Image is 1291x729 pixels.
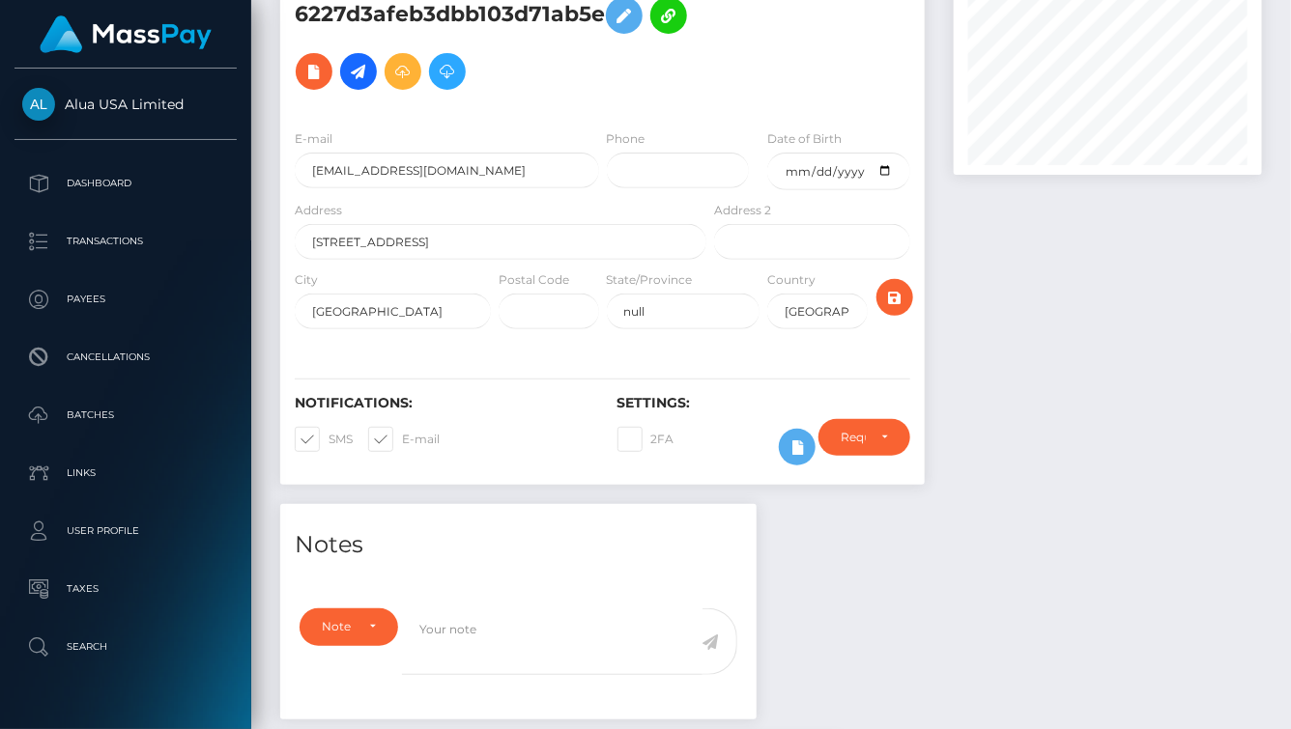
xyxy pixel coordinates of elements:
[14,96,237,113] span: Alua USA Limited
[295,271,318,289] label: City
[767,130,842,148] label: Date of Birth
[14,449,237,497] a: Links
[714,202,771,219] label: Address 2
[14,565,237,613] a: Taxes
[14,275,237,323] a: Payees
[340,53,377,90] a: Initiate Payout
[14,391,237,439] a: Batches
[322,619,354,634] div: Note Type
[607,130,645,148] label: Phone
[22,575,229,603] p: Taxes
[22,401,229,430] p: Batches
[841,430,866,445] div: Require ID/Selfie Verification
[295,202,342,219] label: Address
[14,217,237,266] a: Transactions
[368,427,440,452] label: E-mail
[295,395,588,411] h6: Notifications:
[14,159,237,208] a: Dashboard
[818,419,910,456] button: Require ID/Selfie Verification
[22,227,229,256] p: Transactions
[767,271,816,289] label: Country
[22,517,229,546] p: User Profile
[499,271,569,289] label: Postal Code
[607,271,693,289] label: State/Province
[617,427,674,452] label: 2FA
[22,459,229,488] p: Links
[22,169,229,198] p: Dashboard
[14,507,237,555] a: User Profile
[295,130,332,148] label: E-mail
[22,88,55,121] img: Alua USA Limited
[22,285,229,314] p: Payees
[22,632,229,661] p: Search
[22,343,229,372] p: Cancellations
[295,427,353,452] label: SMS
[14,623,237,671] a: Search
[14,333,237,381] a: Cancellations
[617,395,911,411] h6: Settings:
[300,608,398,645] button: Note Type
[40,15,212,53] img: MassPay Logo
[295,528,742,562] h4: Notes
